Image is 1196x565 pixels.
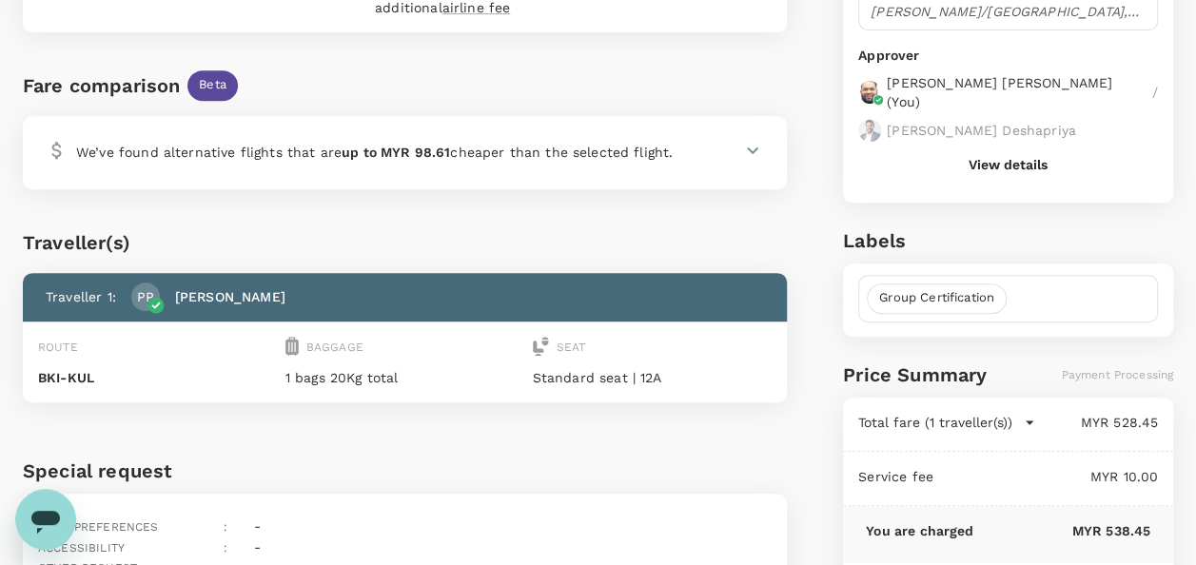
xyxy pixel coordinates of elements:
[858,413,1012,432] p: Total fare (1 traveller(s))
[858,81,881,104] img: avatar-67b4218f54620.jpeg
[137,287,154,306] p: PP
[1061,368,1173,381] span: Payment Processing
[38,368,278,387] p: BKI - KUL
[187,76,238,94] span: Beta
[557,341,586,354] span: Seat
[224,520,227,534] span: :
[46,287,116,306] p: Traveller 1 :
[175,287,285,306] p: [PERSON_NAME]
[23,70,180,101] div: Fare comparison
[306,341,363,354] span: Baggage
[843,360,987,390] h6: Price Summary
[285,337,299,356] img: baggage-icon
[533,337,549,356] img: seat-icon
[23,456,787,486] h6: Special request
[1152,83,1158,102] p: /
[246,530,261,558] div: -
[38,520,158,534] span: Meal preferences
[38,541,125,555] span: Accessibility
[285,368,525,387] p: 1 bags 20Kg total
[868,289,1006,307] span: Group Certification
[969,157,1048,172] button: View details
[224,541,227,555] span: :
[342,145,450,160] b: up to MYR 98.61
[887,73,1147,111] p: [PERSON_NAME] [PERSON_NAME] ( You )
[858,46,1158,66] p: Approver
[973,521,1150,540] p: MYR 538.45
[858,413,1035,432] button: Total fare (1 traveller(s))
[843,225,1173,256] h6: Labels
[76,143,673,162] p: We’ve found alternative flights that are cheaper than the selected flight.
[38,341,78,354] span: Route
[858,467,933,486] p: Service fee
[887,121,1076,140] p: [PERSON_NAME] Deshapriya
[858,119,881,142] img: avatar-67a5bcb800f47.png
[866,521,973,540] p: You are charged
[533,368,773,387] p: Standard seat | 12A
[933,467,1158,486] p: MYR 10.00
[1035,413,1158,432] p: MYR 528.45
[246,509,261,537] div: -
[23,227,787,258] div: Traveller(s)
[15,489,76,550] iframe: Button to launch messaging window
